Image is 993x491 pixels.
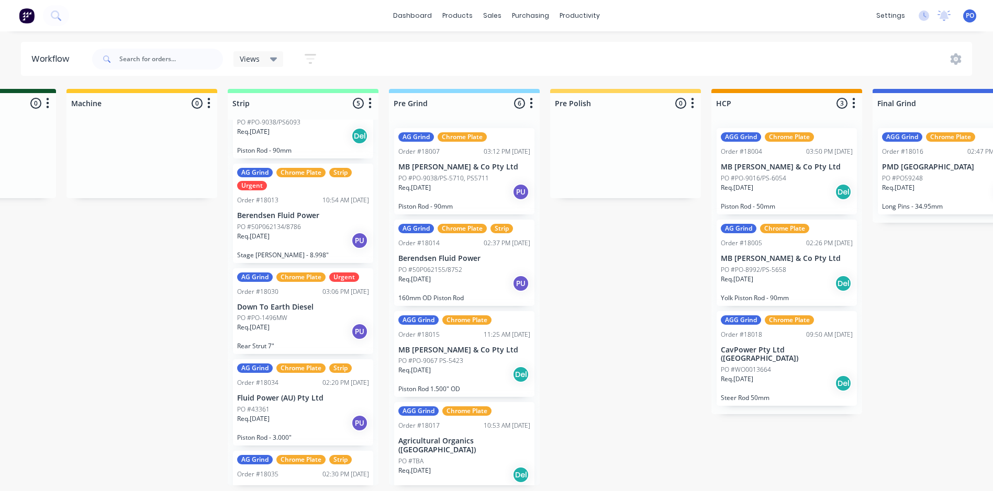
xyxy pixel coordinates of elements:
div: AG GrindChrome PlateOrder #1800502:26 PM [DATE]MB [PERSON_NAME] & Co Pty LtdPO #PO-8992/PS-5658Re... [717,220,857,306]
p: PO #PO-9016/PS-6054 [721,174,786,183]
input: Search for orders... [119,49,223,70]
p: Berendsen Fluid Power [237,211,369,220]
p: Fluid Power (AU) Pty Ltd [237,394,369,403]
div: purchasing [507,8,554,24]
p: Rear Strut 7" [237,342,369,350]
div: Order #18016 [882,147,923,156]
div: 02:20 PM [DATE] [322,378,369,387]
p: PO #50P062155/8752 [398,265,462,275]
p: PO #PO-9038/PS-5710, PS5711 [398,174,489,183]
a: dashboard [388,8,437,24]
p: PO #PO-1496MW [237,313,287,323]
div: AGG Grind [721,132,761,142]
p: MB [PERSON_NAME] & Co Pty Ltd [721,163,853,172]
p: Req. [DATE] [721,275,753,284]
div: AG GrindChrome PlateUrgentOrder #1803003:06 PM [DATE]Down To Earth DieselPO #PO-1496MWReq.[DATE]P... [233,268,373,355]
p: Req. [DATE] [237,232,270,241]
p: MB [PERSON_NAME] & Co Pty Ltd [721,254,853,263]
div: Del [835,184,852,200]
div: AGG GrindChrome PlateOrder #1801511:25 AM [DATE]MB [PERSON_NAME] & Co Pty LtdPO #PO-9067 PS-5423R... [394,311,534,397]
div: Order #18035 [237,470,278,479]
p: 160mm OD Piston Rod [398,294,530,302]
div: AG GrindChrome PlateStripOrder #1801402:37 PM [DATE]Berendsen Fluid PowerPO #50P062155/8752Req.[D... [394,220,534,306]
p: Yolk Piston Rod - 90mm [721,294,853,302]
div: Chrome Plate [276,168,326,177]
div: AGG GrindChrome PlateOrder #1800403:50 PM [DATE]MB [PERSON_NAME] & Co Pty LtdPO #PO-9016/PS-6054R... [717,128,857,214]
div: Chrome Plate [926,132,975,142]
div: Chrome Plate [442,315,492,325]
div: Del [351,128,368,144]
div: 03:12 PM [DATE] [484,147,530,156]
p: Down To Earth Diesel [237,303,369,312]
div: AG Grind [721,224,756,233]
div: 03:50 PM [DATE] [806,147,853,156]
div: Strip [329,363,352,373]
p: MB [PERSON_NAME] & Co Pty Ltd [398,346,530,355]
div: AG GrindChrome PlateStripUrgentOrder #1801310:54 AM [DATE]Berendsen Fluid PowerPO #50P062134/8786... [233,164,373,263]
div: Chrome Plate [276,272,326,282]
div: Del [835,275,852,292]
div: AG Grind [237,168,273,177]
div: AGG Grind [398,406,439,416]
div: AGG GrindChrome PlateOrder #1801809:50 AM [DATE]CavPower Pty Ltd ([GEOGRAPHIC_DATA])PO #WO0013664... [717,311,857,406]
div: AG Grind [398,132,434,142]
div: 02:30 PM [DATE] [322,470,369,479]
div: sales [478,8,507,24]
div: 02:37 PM [DATE] [484,238,530,248]
div: Chrome Plate [442,406,492,416]
div: AG GrindChrome PlateStripOrder #1803402:20 PM [DATE]Fluid Power (AU) Pty LtdPO #43361Req.[DATE]PU... [233,359,373,446]
div: PU [512,275,529,292]
div: Del [512,466,529,483]
div: Order #18015 [398,330,440,339]
div: AG Grind [398,224,434,233]
div: Strip [329,168,352,177]
div: Chrome Plate [760,224,809,233]
div: Urgent [237,181,267,190]
p: Piston Rod - 50mm [721,202,853,210]
div: products [437,8,478,24]
p: PO #50P062134/8786 [237,222,301,232]
p: Piston Rod - 3.000" [237,433,369,441]
div: Order #18017 [398,421,440,430]
p: Req. [DATE] [237,323,270,332]
div: productivity [554,8,605,24]
div: 03:06 PM [DATE] [322,287,369,296]
div: Urgent [329,272,359,282]
span: Views [240,53,260,64]
div: Chrome Plate [438,132,487,142]
div: Del [512,366,529,383]
p: PO #PO-8992/PS-5658 [721,265,786,275]
div: Order #18014 [398,238,440,248]
p: CavPower Pty Ltd ([GEOGRAPHIC_DATA]) [721,346,853,363]
div: Order #18007 [398,147,440,156]
p: Berendsen Fluid Power [398,254,530,263]
p: Stage [PERSON_NAME] - 8.998" [237,251,369,259]
div: Order #18004 [721,147,762,156]
p: PO #WO0013664 [721,365,771,374]
div: AG GrindChrome PlateOrder #1800703:12 PM [DATE]MB [PERSON_NAME] & Co Pty LtdPO #PO-9038/PS-5710, ... [394,128,534,214]
div: Workflow [31,53,74,65]
div: 10:54 AM [DATE] [322,196,369,205]
div: 11:25 AM [DATE] [484,330,530,339]
div: Chrome Plate [276,363,326,373]
p: Req. [DATE] [882,183,914,192]
p: Piston Rod 1.500" OD [398,385,530,393]
p: Req. [DATE] [721,374,753,384]
p: Req. [DATE] [398,466,431,475]
p: PO #TBA [398,456,423,466]
div: Order #18013 [237,196,278,205]
div: Chrome Plate [438,224,487,233]
p: Req. [DATE] [237,127,270,136]
p: Req. [DATE] [721,183,753,192]
div: Strip [490,224,513,233]
div: AGG Grind [882,132,922,142]
div: settings [871,8,910,24]
div: AG Grind [237,363,273,373]
div: AG Grind [237,455,273,464]
div: Order #18018 [721,330,762,339]
div: PU [351,232,368,249]
div: Order #18034 [237,378,278,387]
div: Chrome Plate [765,132,814,142]
div: Del [835,375,852,392]
img: Factory [19,8,35,24]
